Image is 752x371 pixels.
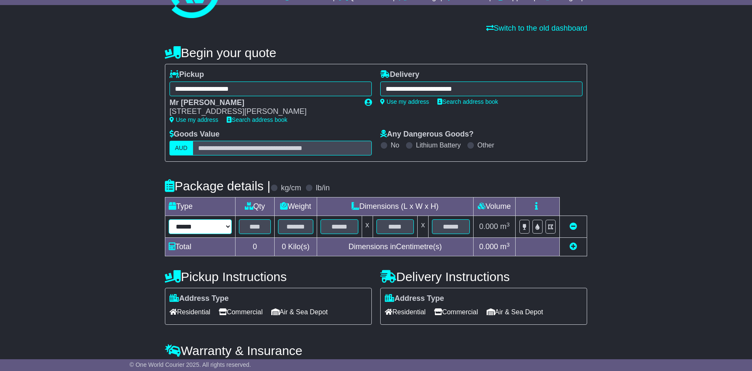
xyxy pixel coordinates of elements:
[169,305,210,318] span: Residential
[479,242,498,251] span: 0.000
[385,294,444,303] label: Address Type
[169,116,218,123] a: Use my address
[362,216,373,238] td: x
[473,197,515,216] td: Volume
[169,141,193,155] label: AUD
[569,222,577,231] a: Remove this item
[506,221,510,228] sup: 3
[282,242,286,251] span: 0
[391,141,399,149] label: No
[169,70,204,79] label: Pickup
[380,270,587,284] h4: Delivery Instructions
[169,107,356,116] div: [STREET_ADDRESS][PERSON_NAME]
[506,242,510,248] sup: 3
[271,305,328,318] span: Air & Sea Depot
[275,238,317,256] td: Kilo(s)
[486,24,587,32] a: Switch to the old dashboard
[169,130,220,139] label: Goods Value
[165,179,270,193] h4: Package details |
[477,141,494,149] label: Other
[275,197,317,216] td: Weight
[165,238,236,256] td: Total
[380,70,419,79] label: Delivery
[165,197,236,216] td: Type
[385,305,426,318] span: Residential
[569,242,577,251] a: Add new item
[130,361,251,368] span: © One World Courier 2025. All rights reserved.
[437,98,498,105] a: Search address book
[418,216,429,238] td: x
[380,98,429,105] a: Use my address
[317,238,473,256] td: Dimensions in Centimetre(s)
[165,46,587,60] h4: Begin your quote
[380,130,474,139] label: Any Dangerous Goods?
[169,294,229,303] label: Address Type
[317,197,473,216] td: Dimensions (L x W x H)
[500,222,510,231] span: m
[165,270,372,284] h4: Pickup Instructions
[479,222,498,231] span: 0.000
[227,116,287,123] a: Search address book
[434,305,478,318] span: Commercial
[236,238,275,256] td: 0
[169,98,356,108] div: Mr [PERSON_NAME]
[316,184,330,193] label: lb/in
[236,197,275,216] td: Qty
[281,184,301,193] label: kg/cm
[165,344,587,358] h4: Warranty & Insurance
[416,141,461,149] label: Lithium Battery
[219,305,262,318] span: Commercial
[500,242,510,251] span: m
[487,305,543,318] span: Air & Sea Depot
